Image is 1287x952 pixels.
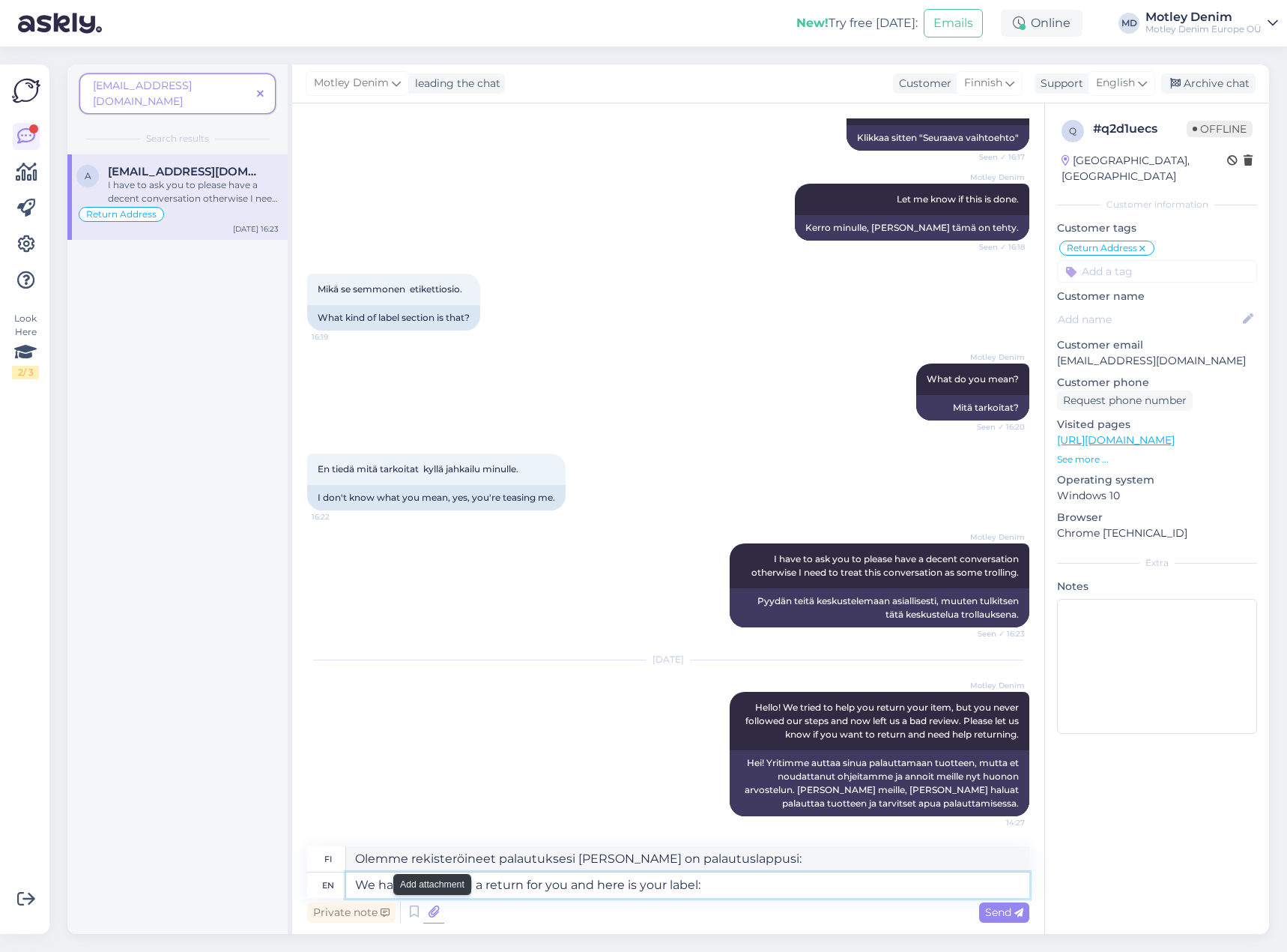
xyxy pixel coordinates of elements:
[1057,391,1193,411] div: Request phone number
[1118,13,1139,34] div: MD
[751,553,1021,578] span: I have to ask you to please have a decent conversation otherwise I need to treat this conversatio...
[346,873,1029,898] textarea: We have registered a return for you and here is your label:
[730,588,1029,627] div: Pyydän teitä keskustelemaan asiallisesti, muuten tulkitsen tätä keskustelua trollauksena.
[307,305,480,331] div: What kind of label section is that?
[969,172,1025,183] span: Motley Denim
[108,165,264,178] span: anttilapentti@gmail.com
[964,75,1002,91] span: Finnish
[324,846,332,872] div: fi
[985,906,1023,919] span: Send
[1057,417,1257,433] p: Visited pages
[1057,525,1257,541] p: Chrome [TECHNICAL_ID]
[86,210,157,219] span: Return Address
[1145,11,1278,35] a: Motley DenimMotley Denim Europe OÜ
[12,312,39,379] div: Look Here
[146,132,209,145] span: Search results
[897,193,1019,205] span: Let me know if this is done.
[322,873,334,898] div: en
[1069,125,1076,136] span: q
[233,223,279,235] div: [DATE] 16:23
[307,485,566,510] div: I don't know what you mean, yes, you're teasing me.
[12,366,39,379] div: 2 / 3
[409,76,500,91] div: leading the chat
[1057,198,1257,211] div: Customer information
[969,421,1025,433] span: Seen ✓ 16:20
[1057,289,1257,304] p: Customer name
[969,817,1025,828] span: 14:27
[314,75,389,91] span: Motley Denim
[796,14,918,32] div: Try free [DATE]:
[924,9,983,37] button: Emails
[85,170,91,181] span: a
[969,151,1025,163] span: Seen ✓ 16:17
[1057,488,1257,504] p: Windows 10
[312,331,368,343] span: 16:19
[1057,433,1175,447] a: [URL][DOMAIN_NAME]
[1161,73,1256,94] div: Archive chat
[927,373,1019,385] span: What do you mean?
[318,283,462,295] span: Mikä se semmonen etikettiosio.
[93,79,192,108] span: [EMAIL_ADDRESS][DOMAIN_NAME]
[795,215,1029,241] div: Kerro minulle, [PERSON_NAME] tämä on tehty.
[893,76,951,91] div: Customer
[346,846,1029,872] textarea: Olemme rekisteröineet palautuksesi [PERSON_NAME] on palautuslappusi:
[1145,11,1262,23] div: Motley Denim
[1001,10,1082,37] div: Online
[312,511,368,522] span: 16:22
[847,125,1029,151] div: Klikkaa sitten "Seuraava vaihtoehto"
[1093,120,1187,138] div: # q2d1uecs
[796,16,829,30] b: New!
[1057,353,1257,369] p: [EMAIL_ADDRESS][DOMAIN_NAME]
[969,680,1025,691] span: Motley Denim
[307,903,396,923] div: Private note
[969,628,1025,639] span: Seen ✓ 16:23
[969,531,1025,543] span: Motley Denim
[1057,260,1257,283] input: Add a tag
[1058,311,1240,328] input: Add name
[1057,220,1257,236] p: Customer tags
[1145,23,1262,35] div: Motley Denim Europe OÜ
[12,76,40,105] img: Askly Logo
[1057,337,1257,353] p: Customer email
[1057,453,1257,466] p: See more ...
[307,653,1029,666] div: [DATE]
[1067,244,1137,253] span: Return Address
[1062,153,1227,184] div: [GEOGRAPHIC_DATA], [GEOGRAPHIC_DATA]
[1035,76,1083,91] div: Support
[108,178,279,205] div: I have to ask you to please have a decent conversation otherwise I need to treat this conversatio...
[318,463,518,475] span: En tiedä mitä tarkoitat kyllä jahkailu minulle.
[969,241,1025,253] span: Seen ✓ 16:18
[1057,579,1257,594] p: Notes
[1096,75,1135,91] span: English
[916,395,1029,421] div: Mitä tarkoitat?
[745,702,1021,740] span: Hello! We tried to help you return your item, but you never followed our steps and now left us a ...
[1057,375,1257,391] p: Customer phone
[1057,510,1257,525] p: Browser
[730,750,1029,816] div: Hei! Yritimme auttaa sinua palauttamaan tuotteen, mutta et noudattanut ohjeitamme ja annoit meill...
[1057,472,1257,488] p: Operating system
[1187,121,1253,137] span: Offline
[1057,556,1257,570] div: Extra
[400,878,464,891] small: Add attachment
[969,352,1025,363] span: Motley Denim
